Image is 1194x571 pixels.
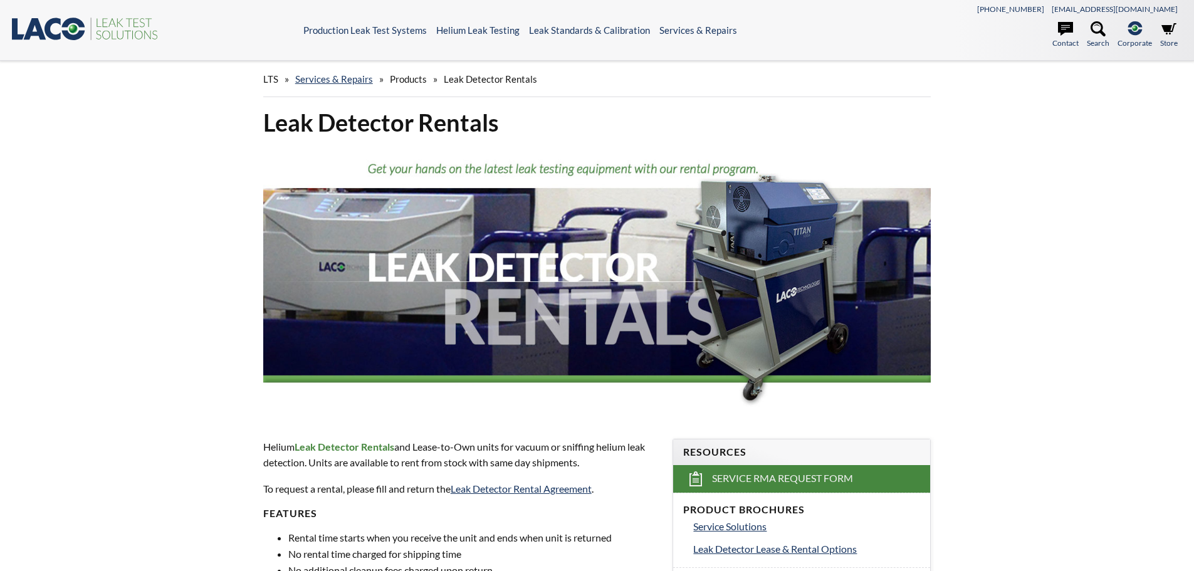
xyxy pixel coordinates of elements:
span: Leak Detector Lease & Rental Options [693,543,857,555]
strong: Features [263,507,317,519]
a: Services & Repairs [659,24,737,36]
li: Rental time starts when you receive the unit and ends when unit is returned [288,530,658,546]
span: Service RMA Request Form [712,472,853,485]
p: Helium and Lease-to-Own units for vacuum or sniffing helium leak detection. Units are available t... [263,439,658,471]
div: » » » [263,61,931,97]
a: Leak Detector Rental Agreement [451,483,592,495]
img: Leak Detector Rentals header [263,148,931,415]
h4: Product Brochures [683,503,920,516]
a: [PHONE_NUMBER] [977,4,1044,14]
span: Products [390,73,427,85]
p: To request a rental, please fill and return the . [263,481,658,497]
li: No rental time charged for shipping time [288,546,658,562]
a: Production Leak Test Systems [303,24,427,36]
span: Leak Detector Rentals [444,73,537,85]
a: Leak Standards & Calibration [529,24,650,36]
a: Service RMA Request Form [673,465,930,493]
span: LTS [263,73,278,85]
a: Store [1160,21,1178,49]
a: Leak Detector Lease & Rental Options [693,541,920,557]
strong: Leak Detector Rentals [295,441,394,453]
a: [EMAIL_ADDRESS][DOMAIN_NAME] [1052,4,1178,14]
a: Search [1087,21,1109,49]
a: Services & Repairs [295,73,373,85]
a: Helium Leak Testing [436,24,520,36]
a: Contact [1052,21,1079,49]
a: Service Solutions [693,518,920,535]
h4: Resources [683,446,920,459]
span: Corporate [1118,37,1152,49]
span: Service Solutions [693,520,767,532]
h1: Leak Detector Rentals [263,107,931,138]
